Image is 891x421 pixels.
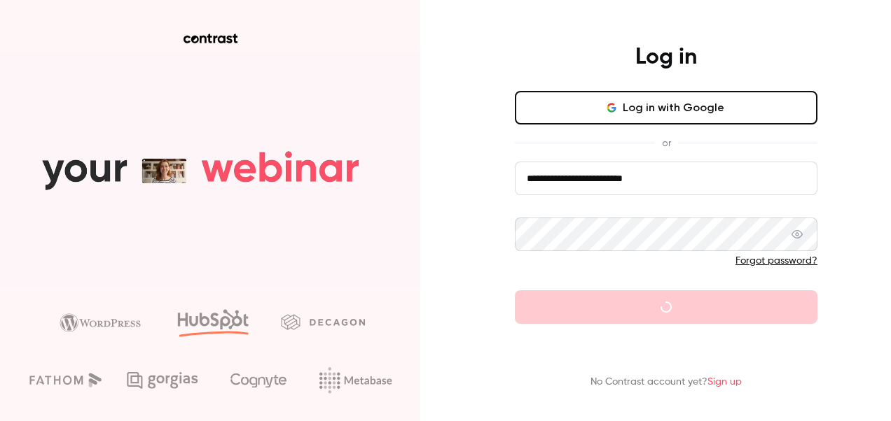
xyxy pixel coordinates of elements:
h4: Log in [635,43,697,71]
p: No Contrast account yet? [590,375,742,390]
img: decagon [281,314,365,329]
span: or [655,136,678,150]
a: Forgot password? [735,256,817,266]
button: Log in with Google [515,91,817,124]
a: Sign up [707,377,742,387]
